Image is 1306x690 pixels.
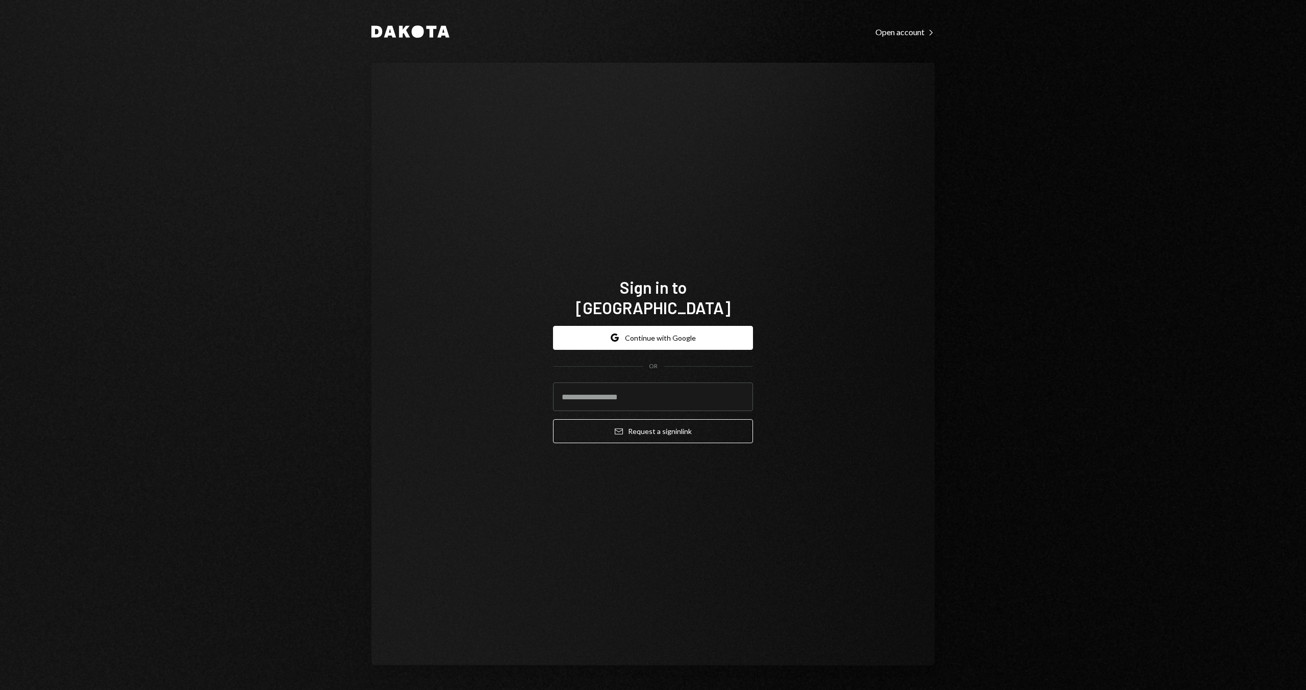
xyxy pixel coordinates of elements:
[649,362,658,371] div: OR
[875,27,935,37] div: Open account
[553,277,753,318] h1: Sign in to [GEOGRAPHIC_DATA]
[553,419,753,443] button: Request a signinlink
[875,26,935,37] a: Open account
[553,326,753,350] button: Continue with Google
